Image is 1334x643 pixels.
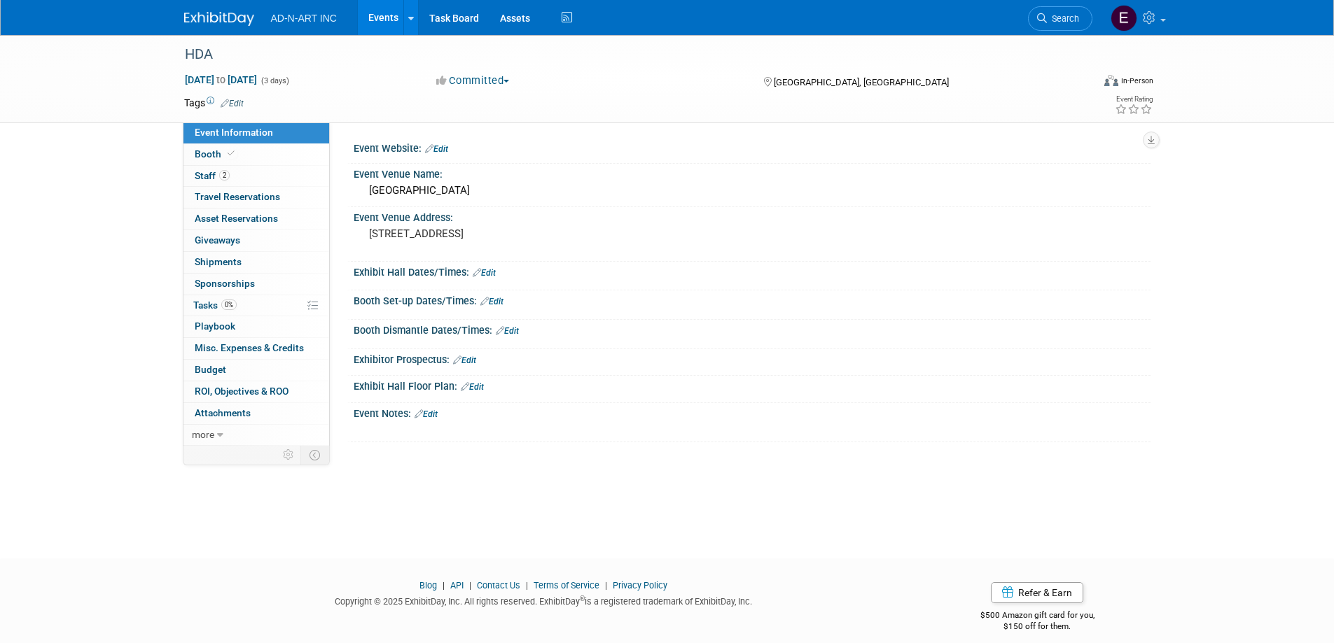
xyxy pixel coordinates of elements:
div: Booth Set-up Dates/Times: [354,290,1151,309]
a: Edit [415,409,438,419]
a: Edit [221,99,244,108]
a: Terms of Service [534,580,599,591]
div: Booth Dismantle Dates/Times: [354,320,1151,338]
span: Booth [195,148,237,160]
i: Booth reservation complete [228,150,235,157]
div: HDA [180,42,1071,67]
a: Refer & Earn [991,582,1083,603]
span: Giveaways [195,234,240,246]
span: Playbook [195,320,235,332]
div: $500 Amazon gift card for you, [924,600,1151,633]
a: Sponsorships [183,274,329,295]
a: Staff2 [183,166,329,187]
div: Copyright © 2025 ExhibitDay, Inc. All rights reserved. ExhibitDay is a registered trademark of Ex... [184,592,904,608]
a: Search [1028,6,1092,31]
img: Eddy Ding [1111,5,1137,31]
a: Playbook [183,316,329,337]
div: Event Venue Address: [354,207,1151,225]
span: Search [1047,13,1079,24]
span: (3 days) [260,76,289,85]
div: Event Rating [1115,96,1153,103]
a: API [450,580,464,591]
a: Booth [183,144,329,165]
span: ROI, Objectives & ROO [195,386,289,397]
span: Asset Reservations [195,213,278,224]
span: | [602,580,611,591]
div: Event Format [1010,73,1154,94]
a: Budget [183,360,329,381]
a: Edit [480,297,503,306]
span: [DATE] [DATE] [184,73,258,86]
div: Event Website: [354,138,1151,156]
a: Edit [425,144,448,154]
div: Event Venue Name: [354,164,1151,181]
span: Shipments [195,256,242,267]
span: AD-N-ART INC [271,13,337,24]
a: Blog [419,580,437,591]
span: Staff [195,170,230,181]
td: Tags [184,96,244,110]
div: $150 off for them. [924,621,1151,633]
div: In-Person [1120,76,1153,86]
span: Tasks [193,299,237,311]
a: Contact Us [477,580,520,591]
a: Attachments [183,403,329,424]
span: | [466,580,475,591]
a: Edit [453,355,476,365]
a: Shipments [183,252,329,273]
a: Misc. Expenses & Credits [183,338,329,359]
span: | [522,580,531,591]
span: Attachments [195,407,251,418]
span: Travel Reservations [195,191,280,202]
span: Misc. Expenses & Credits [195,342,304,353]
a: Edit [461,382,484,392]
td: Personalize Event Tab Strip [277,446,301,464]
a: Privacy Policy [613,580,667,591]
span: Sponsorships [195,278,255,289]
div: Event Notes: [354,403,1151,421]
span: more [192,429,214,440]
span: Event Information [195,127,273,138]
a: Asset Reservations [183,209,329,229]
span: | [439,580,448,591]
a: ROI, Objectives & ROO [183,381,329,402]
div: Exhibitor Prospectus: [354,349,1151,367]
pre: [STREET_ADDRESS] [369,227,670,240]
td: Toggle Event Tabs [300,446,329,464]
span: 2 [219,170,230,181]
div: Exhibit Hall Floor Plan: [354,376,1151,394]
span: Budget [195,364,226,375]
a: Tasks0% [183,295,329,316]
a: Event Information [183,122,329,143]
a: Travel Reservations [183,187,329,208]
a: more [183,425,329,446]
img: Format-Inperson.png [1104,75,1118,86]
a: Giveaways [183,230,329,251]
span: 0% [221,299,237,310]
sup: ® [580,595,585,602]
div: [GEOGRAPHIC_DATA] [364,180,1140,202]
button: Committed [431,73,515,88]
a: Edit [473,268,496,278]
div: Exhibit Hall Dates/Times: [354,262,1151,280]
span: [GEOGRAPHIC_DATA], [GEOGRAPHIC_DATA] [774,77,949,87]
img: ExhibitDay [184,12,254,26]
span: to [214,74,228,85]
a: Edit [496,326,519,336]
